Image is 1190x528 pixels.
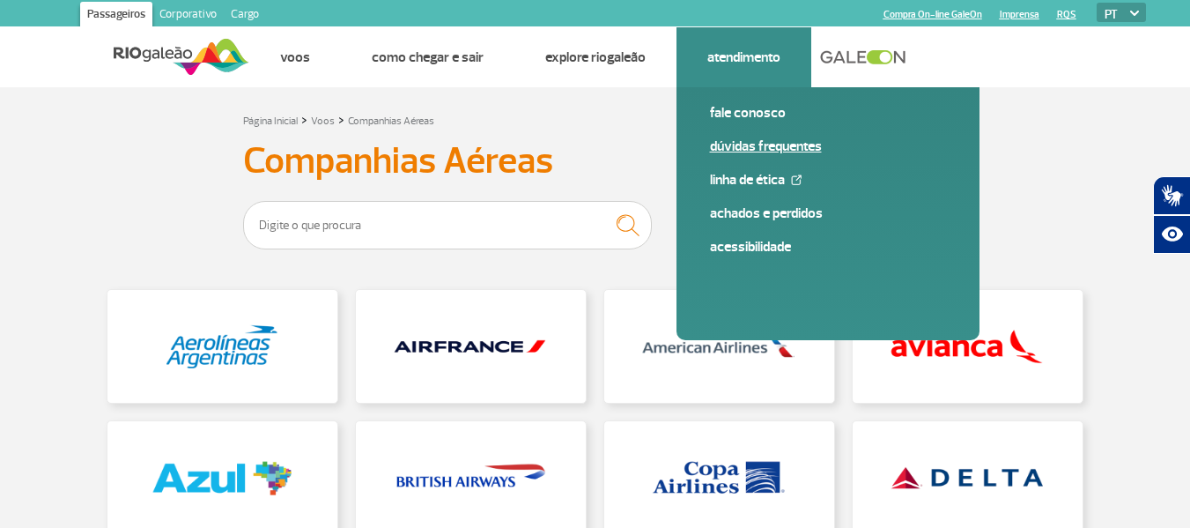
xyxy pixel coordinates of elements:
input: Digite o que procura [243,201,652,249]
a: Explore RIOgaleão [545,48,646,66]
a: Passageiros [80,2,152,30]
a: RQS [1057,9,1076,20]
a: Achados e Perdidos [710,204,946,223]
a: > [301,109,307,130]
h3: Companhias Aéreas [243,139,948,183]
button: Abrir recursos assistivos. [1153,215,1190,254]
a: > [338,109,344,130]
a: Voos [311,115,335,128]
a: Atendimento [707,48,780,66]
div: Plugin de acessibilidade da Hand Talk. [1153,176,1190,254]
img: External Link Icon [791,175,802,185]
a: Página Inicial [243,115,298,128]
a: Companhias Aéreas [348,115,434,128]
a: Dúvidas Frequentes [710,137,946,156]
a: Imprensa [1000,9,1039,20]
a: Acessibilidade [710,237,946,257]
a: Compra On-line GaleOn [883,9,982,20]
a: Corporativo [152,2,224,30]
a: Voos [280,48,310,66]
a: Como chegar e sair [372,48,484,66]
button: Abrir tradutor de língua de sinais. [1153,176,1190,215]
a: Fale conosco [710,103,946,123]
a: Cargo [224,2,266,30]
a: Linha de Ética [710,170,946,190]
